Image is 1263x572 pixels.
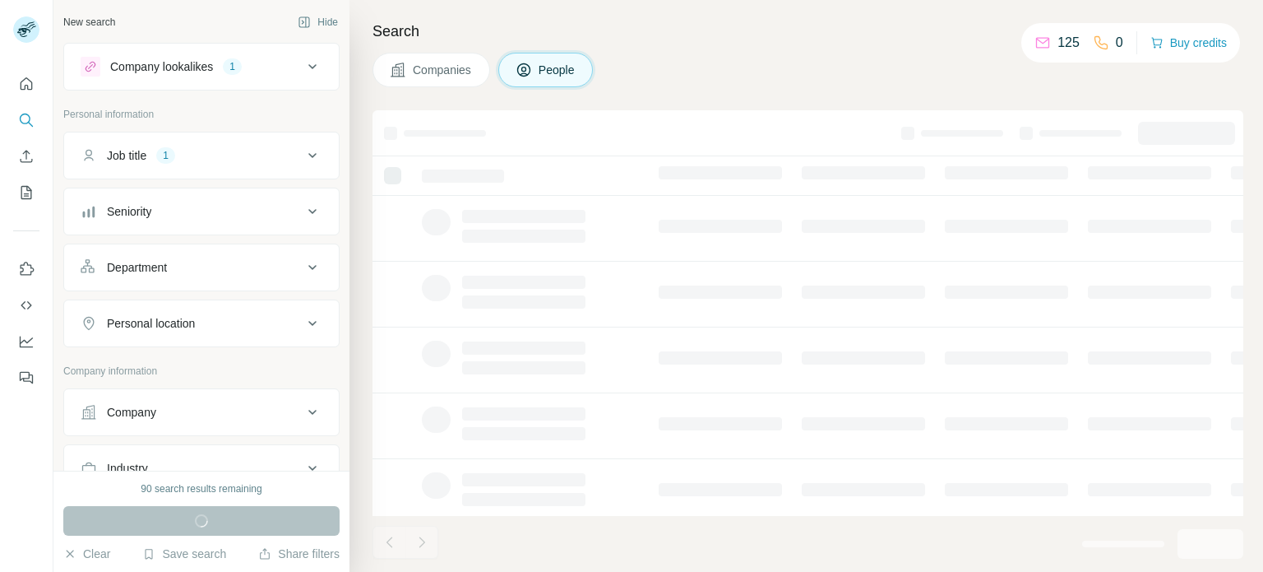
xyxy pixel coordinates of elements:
[13,291,39,320] button: Use Surfe API
[13,327,39,356] button: Dashboard
[63,15,115,30] div: New search
[107,259,167,276] div: Department
[63,364,340,379] p: Company information
[63,107,340,122] p: Personal information
[64,136,339,175] button: Job title1
[141,481,261,496] div: 90 search results remaining
[1057,33,1080,53] p: 125
[64,192,339,231] button: Seniority
[413,62,473,78] span: Companies
[13,178,39,207] button: My lists
[13,363,39,393] button: Feedback
[286,10,349,35] button: Hide
[13,142,39,171] button: Enrich CSV
[223,59,242,74] div: 1
[1116,33,1123,53] p: 0
[63,546,110,562] button: Clear
[64,47,339,86] button: Company lookalikes1
[107,203,151,220] div: Seniority
[64,248,339,287] button: Department
[13,105,39,135] button: Search
[107,404,156,421] div: Company
[372,20,1243,43] h4: Search
[156,148,175,163] div: 1
[13,69,39,99] button: Quick start
[539,62,576,78] span: People
[64,393,339,432] button: Company
[107,147,146,164] div: Job title
[107,315,195,332] div: Personal location
[1150,31,1227,54] button: Buy credits
[64,449,339,488] button: Industry
[107,460,148,477] div: Industry
[142,546,226,562] button: Save search
[258,546,340,562] button: Share filters
[64,304,339,343] button: Personal location
[13,254,39,284] button: Use Surfe on LinkedIn
[110,58,213,75] div: Company lookalikes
